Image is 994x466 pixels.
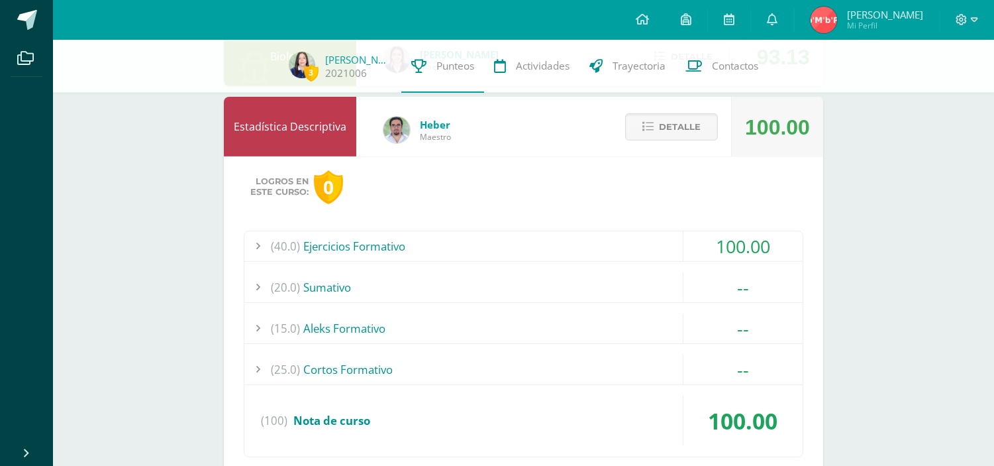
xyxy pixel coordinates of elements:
span: Punteos [436,59,474,73]
span: Heber [420,118,451,131]
a: Contactos [675,40,768,93]
a: Trayectoria [579,40,675,93]
a: 2021006 [325,66,367,80]
div: Cortos Formativo [244,355,803,384]
span: (20.0) [271,272,300,302]
div: -- [683,314,803,343]
span: 3 [304,64,319,81]
span: (15.0) [271,314,300,343]
div: 100.00 [683,231,803,261]
span: [PERSON_NAME] [847,8,923,21]
img: ca3c5678045a47df34288d126a1d4061.png [811,7,837,33]
span: Nota de curso [293,413,370,428]
span: (40.0) [271,231,300,261]
span: Maestro [420,131,451,143]
div: Ejercicios Formativo [244,231,803,261]
a: Punteos [401,40,484,93]
div: 100.00 [683,396,803,446]
div: Sumativo [244,272,803,302]
div: Aleks Formativo [244,314,803,343]
span: Contactos [712,59,758,73]
span: Mi Perfil [847,20,923,31]
img: 00229b7027b55c487e096d516d4a36c4.png [383,117,410,143]
img: 936532685daabec6e1002f3419e3d59a.png [289,52,315,78]
div: -- [683,272,803,302]
a: [PERSON_NAME] [325,53,391,66]
span: (100) [261,396,287,446]
span: Logros en este curso: [250,176,309,198]
span: (25.0) [271,355,300,384]
div: 0 [314,170,343,204]
span: Trayectoria [613,59,666,73]
div: Estadística Descriptiva [224,97,356,156]
span: Detalle [659,115,701,139]
button: Detalle [625,113,718,141]
span: Actividades [516,59,570,73]
div: -- [683,355,803,384]
a: Actividades [484,40,579,93]
div: 100.00 [745,97,810,157]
